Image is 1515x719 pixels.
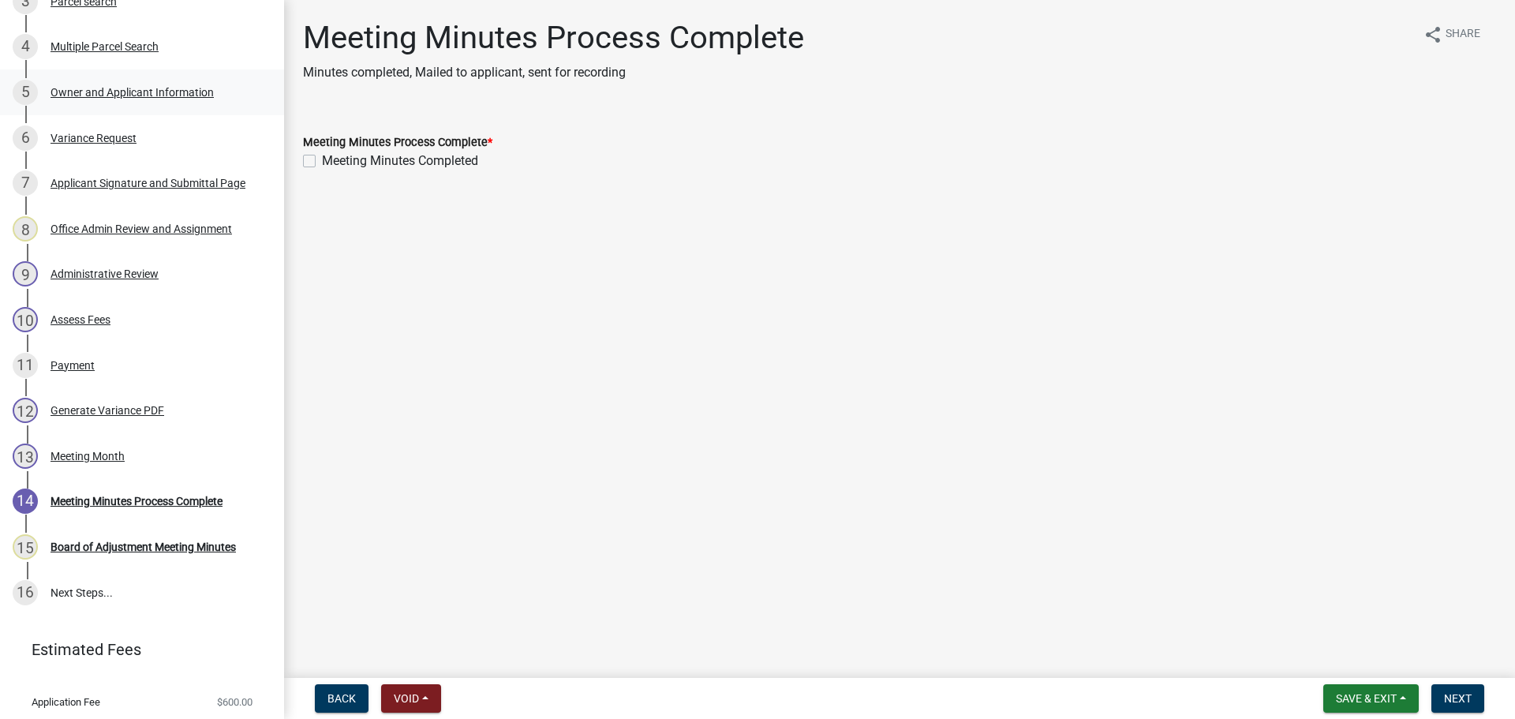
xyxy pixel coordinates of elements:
div: Assess Fees [50,314,110,325]
label: Meeting Minutes Process Complete [303,137,492,148]
div: Administrative Review [50,268,159,279]
div: 14 [13,489,38,514]
div: Board of Adjustment Meeting Minutes [50,541,236,552]
div: 10 [13,307,38,332]
div: 6 [13,125,38,151]
div: 4 [13,34,38,59]
button: shareShare [1411,19,1493,50]
div: 9 [13,261,38,286]
a: Estimated Fees [13,634,259,665]
div: 5 [13,80,38,105]
h1: Meeting Minutes Process Complete [303,19,804,57]
div: Owner and Applicant Information [50,87,214,98]
div: Variance Request [50,133,137,144]
div: Payment [50,360,95,371]
div: 15 [13,534,38,560]
button: Next [1431,684,1484,713]
div: Applicant Signature and Submittal Page [50,178,245,189]
label: Meeting Minutes Completed [322,152,478,170]
div: Office Admin Review and Assignment [50,223,232,234]
span: Next [1444,692,1472,705]
div: Meeting Month [50,451,125,462]
div: 11 [13,353,38,378]
span: Application Fee [32,697,100,707]
span: Void [394,692,419,705]
span: Share [1446,25,1480,44]
div: 12 [13,398,38,423]
span: Save & Exit [1336,692,1397,705]
button: Back [315,684,368,713]
div: Generate Variance PDF [50,405,164,416]
div: Multiple Parcel Search [50,41,159,52]
div: Meeting Minutes Process Complete [50,496,223,507]
span: $600.00 [217,697,252,707]
button: Save & Exit [1323,684,1419,713]
div: 16 [13,580,38,605]
span: Back [327,692,356,705]
i: share [1423,25,1442,44]
div: 7 [13,170,38,196]
p: Minutes completed, Mailed to applicant, sent for recording [303,63,804,82]
div: 13 [13,444,38,469]
div: 8 [13,216,38,242]
button: Void [381,684,441,713]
